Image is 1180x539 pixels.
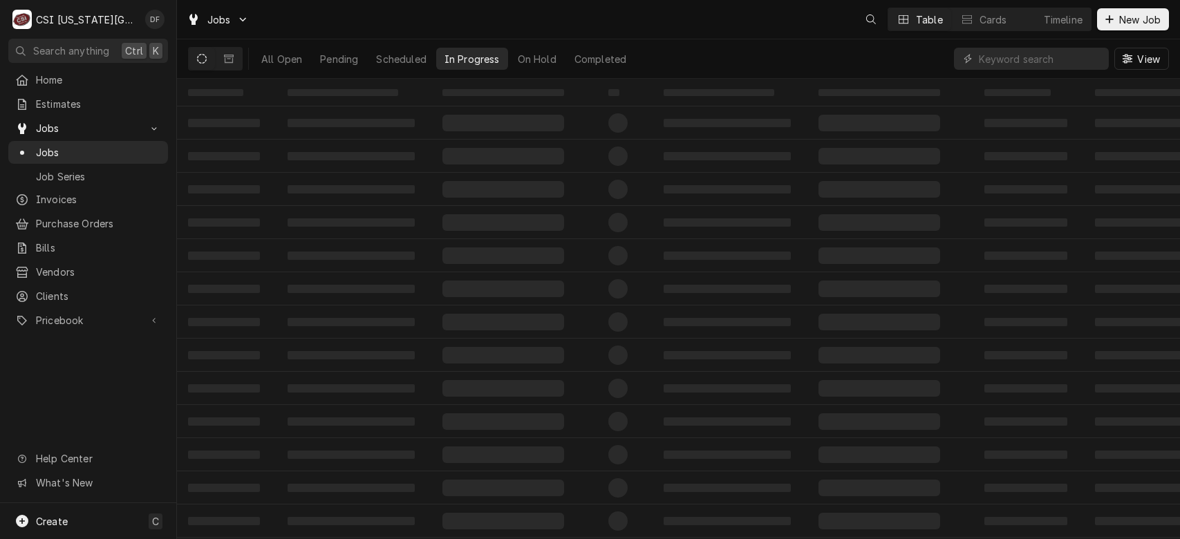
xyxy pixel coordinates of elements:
span: Help Center [36,451,160,466]
div: Completed [574,52,626,66]
span: ‌ [664,152,791,160]
span: ‌ [442,347,564,363]
span: ‌ [442,314,564,330]
span: ‌ [608,113,628,133]
span: ‌ [664,318,791,326]
div: CSI Kansas City's Avatar [12,10,32,29]
span: ‌ [288,285,415,293]
span: ‌ [664,252,791,260]
span: ‌ [984,351,1067,359]
span: ‌ [608,279,628,299]
span: ‌ [608,246,628,265]
button: Open search [860,8,882,30]
span: ‌ [984,517,1067,525]
span: K [153,44,159,58]
span: ‌ [984,152,1067,160]
span: ‌ [288,252,415,260]
span: ‌ [664,185,791,193]
span: Pricebook [36,313,140,328]
span: ‌ [288,384,415,393]
span: ‌ [188,451,260,459]
div: On Hold [518,52,556,66]
span: What's New [36,475,160,490]
div: C [12,10,32,29]
span: ‌ [818,480,940,496]
span: ‌ [664,484,791,492]
span: ‌ [188,89,243,96]
span: Vendors [36,265,161,279]
a: Go to Jobs [181,8,254,31]
span: ‌ [288,451,415,459]
span: ‌ [984,252,1067,260]
span: ‌ [818,413,940,430]
span: ‌ [818,89,940,96]
span: ‌ [188,285,260,293]
span: Clients [36,289,161,303]
a: Invoices [8,188,168,211]
span: ‌ [288,484,415,492]
span: ‌ [984,285,1067,293]
span: ‌ [818,181,940,198]
span: ‌ [664,451,791,459]
button: Search anythingCtrlK [8,39,168,63]
span: ‌ [664,517,791,525]
span: C [152,514,159,529]
span: ‌ [818,115,940,131]
span: ‌ [608,478,628,498]
span: Invoices [36,192,161,207]
span: ‌ [664,89,774,96]
span: Home [36,73,161,87]
div: Pending [320,52,358,66]
span: ‌ [984,318,1067,326]
span: ‌ [442,247,564,264]
div: Table [916,12,943,27]
span: ‌ [188,318,260,326]
button: New Job [1097,8,1169,30]
span: ‌ [442,380,564,397]
div: All Open [261,52,302,66]
span: Bills [36,240,161,255]
span: Estimates [36,97,161,111]
span: ‌ [984,185,1067,193]
span: ‌ [818,314,940,330]
span: ‌ [818,247,940,264]
a: Job Series [8,165,168,188]
span: ‌ [288,351,415,359]
div: DF [145,10,165,29]
span: ‌ [288,218,415,227]
table: In Progress Jobs List Loading [177,79,1180,539]
span: ‌ [188,152,260,160]
span: ‌ [442,214,564,231]
span: ‌ [442,115,564,131]
span: ‌ [288,185,415,193]
button: View [1114,48,1169,70]
span: ‌ [984,89,1051,96]
span: ‌ [188,351,260,359]
span: ‌ [984,119,1067,127]
span: ‌ [608,511,628,531]
span: ‌ [288,152,415,160]
span: ‌ [188,185,260,193]
span: ‌ [442,281,564,297]
input: Keyword search [979,48,1102,70]
span: ‌ [608,213,628,232]
span: ‌ [288,318,415,326]
span: ‌ [288,517,415,525]
span: ‌ [608,180,628,199]
span: ‌ [608,445,628,464]
span: ‌ [188,218,260,227]
span: ‌ [288,89,398,96]
span: ‌ [188,384,260,393]
span: ‌ [818,281,940,297]
div: In Progress [444,52,500,66]
span: Jobs [36,145,161,160]
span: ‌ [442,413,564,430]
a: Purchase Orders [8,212,168,235]
a: Home [8,68,168,91]
div: Timeline [1044,12,1083,27]
span: ‌ [664,351,791,359]
span: ‌ [188,484,260,492]
span: ‌ [188,252,260,260]
div: CSI [US_STATE][GEOGRAPHIC_DATA] [36,12,138,27]
span: ‌ [818,446,940,463]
